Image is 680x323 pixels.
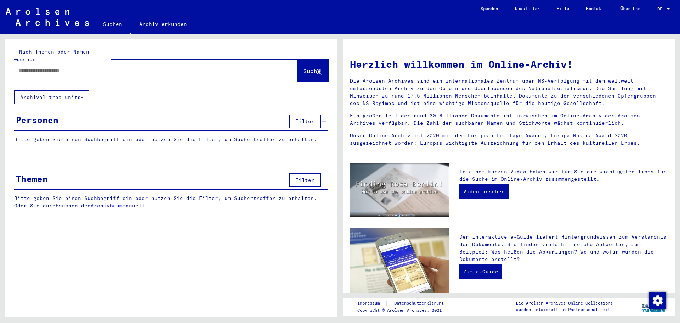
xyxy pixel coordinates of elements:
p: Die Arolsen Archives sind ein internationales Zentrum über NS-Verfolgung mit dem weltweit umfasse... [350,77,668,107]
p: Copyright © Arolsen Archives, 2021 [357,307,452,313]
a: Zum e-Guide [459,264,502,279]
button: Filter [289,115,321,128]
p: In einem kurzen Video haben wir für Sie die wichtigsten Tipps für die Suche im Online-Archiv zusa... [459,168,668,183]
img: video.jpg [350,163,449,217]
div: Personen [16,113,58,126]
p: Ein großer Teil der rund 30 Millionen Dokumente ist inzwischen im Online-Archiv der Arolsen Archi... [350,112,668,127]
span: Filter [295,118,314,124]
p: Bitte geben Sie einen Suchbegriff ein oder nutzen Sie die Filter, um Suchertreffer zu erhalten. O... [14,195,328,210]
p: Unser Online-Archiv ist 2020 mit dem European Heritage Award / Europa Nostra Award 2020 ausgezeic... [350,132,668,147]
a: Impressum [357,300,385,307]
img: eguide.jpg [350,228,449,294]
button: Filter [289,173,321,187]
a: Archiv erkunden [131,16,195,33]
div: Themen [16,172,48,185]
p: Der interaktive e-Guide liefert Hintergrundwissen zum Verständnis der Dokumente. Sie finden viele... [459,233,668,263]
mat-label: Nach Themen oder Namen suchen [17,49,89,62]
h1: Herzlich willkommen im Online-Archiv! [350,57,668,72]
div: | [357,300,452,307]
span: Filter [295,177,314,183]
p: Die Arolsen Archives Online-Collections [516,300,613,306]
button: Archival tree units [14,90,89,104]
a: Datenschutzerklärung [389,300,452,307]
button: Suche [297,60,328,82]
a: Video ansehen [459,184,509,199]
img: yv_logo.png [641,297,667,315]
span: DE [657,6,665,11]
p: Bitte geben Sie einen Suchbegriff ein oder nutzen Sie die Filter, um Suchertreffer zu erhalten. [14,136,328,143]
img: Zustimmung ändern [649,292,666,309]
img: Arolsen_neg.svg [6,8,89,26]
a: Archivbaum [91,202,123,209]
span: Suche [303,67,321,74]
a: Suchen [95,16,131,34]
p: wurden entwickelt in Partnerschaft mit [516,306,613,313]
